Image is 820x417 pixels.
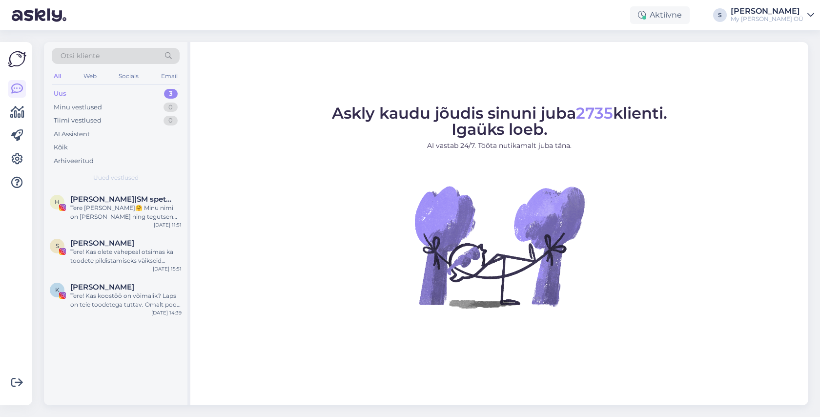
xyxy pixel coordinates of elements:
div: Web [82,70,99,83]
span: Sandra Kõiv [70,239,134,248]
div: 3 [164,89,178,99]
div: Arhiveeritud [54,156,94,166]
div: Uus [54,89,66,99]
span: S [56,242,59,250]
div: Tiimi vestlused [54,116,102,125]
img: No Chat active [411,159,587,334]
span: Uued vestlused [93,173,139,182]
span: K [55,286,60,293]
span: 2735 [576,104,613,123]
div: Tere [PERSON_NAME]🤗 Minu nimi on [PERSON_NAME] ning tegutsen Instagramis sisuloojana.[PERSON_NAME... [70,204,182,221]
span: Ksenia Gaponenko [70,283,134,292]
div: [DATE] 15:51 [153,265,182,272]
span: Otsi kliente [61,51,100,61]
div: Email [159,70,180,83]
div: [PERSON_NAME] [731,7,803,15]
span: Hanna Pukk|SM spetsialist|UGC [70,195,172,204]
div: 0 [164,116,178,125]
div: S [713,8,727,22]
div: Socials [117,70,141,83]
div: [DATE] 11:51 [154,221,182,229]
div: Tere! Kas olete vahepeal otsimas ka toodete pildistamiseks väikseid modelle? Mul oleks pakkuda su... [70,248,182,265]
div: My [PERSON_NAME] OÜ [731,15,803,23]
div: Minu vestlused [54,103,102,112]
div: Tere! Kas koostöö on võimalik? Laps on teie toodetega tuttav. Omalt poolt saan pakkuda ilusaid fo... [70,292,182,309]
span: Askly kaudu jõudis sinuni juba klienti. Igaüks loeb. [332,104,667,139]
span: H [55,198,60,206]
p: AI vastab 24/7. Tööta nutikamalt juba täna. [332,141,667,151]
a: [PERSON_NAME]My [PERSON_NAME] OÜ [731,7,814,23]
div: Kõik [54,143,68,152]
div: 0 [164,103,178,112]
img: Askly Logo [8,50,26,68]
div: [DATE] 14:39 [151,309,182,316]
div: Aktiivne [630,6,690,24]
div: AI Assistent [54,129,90,139]
div: All [52,70,63,83]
